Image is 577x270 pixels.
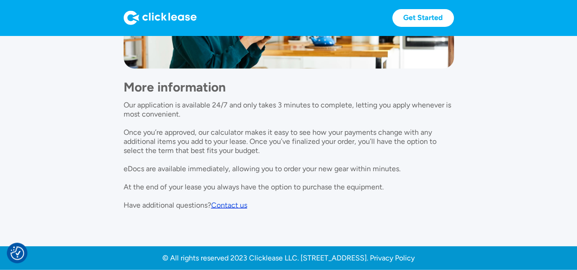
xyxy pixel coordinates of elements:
a: Get Started [392,9,454,27]
button: Consent Preferences [10,246,24,260]
p: Our application is available 24/7 and only takes 3 minutes to complete, letting you apply wheneve... [124,101,451,209]
img: Logo [124,10,197,25]
h1: More information [124,78,454,96]
a: © All rights reserved 2023 Clicklease LLC. [STREET_ADDRESS]. Privacy Policy [162,254,415,263]
a: Contact us [211,201,247,210]
img: Revisit consent button [10,246,24,260]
